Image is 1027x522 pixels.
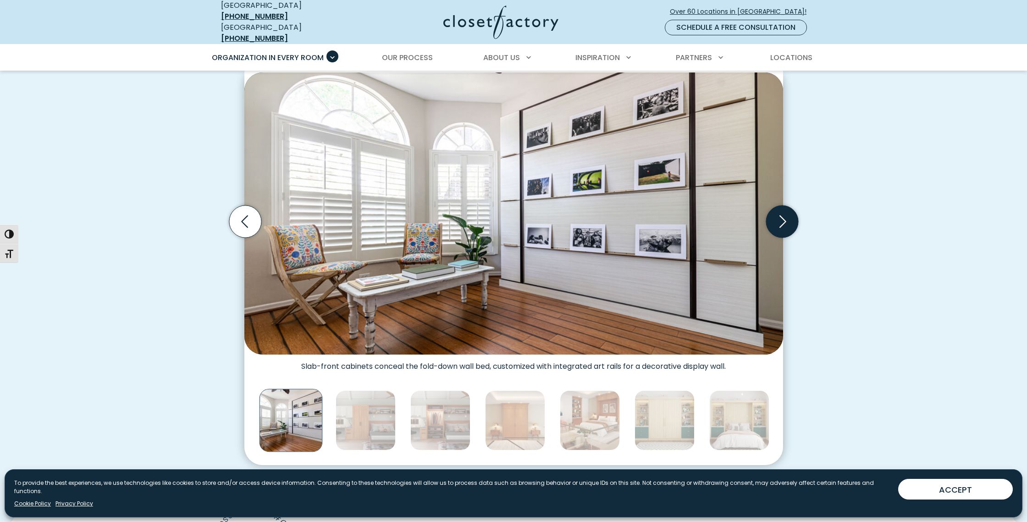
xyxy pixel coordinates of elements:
a: Privacy Policy [55,500,93,508]
span: Partners [676,52,712,63]
figcaption: Slab-front cabinets conceal the fold-down wall bed, customized with integrated art rails for a de... [244,355,783,371]
span: Locations [770,52,812,63]
a: Cookie Policy [14,500,51,508]
button: Next slide [762,202,802,241]
span: Over 60 Locations in [GEOGRAPHIC_DATA]! [670,7,814,17]
nav: Primary Menu [205,45,822,71]
div: [GEOGRAPHIC_DATA] [221,22,354,44]
img: Closet Factory Logo [443,6,558,39]
span: Organization in Every Room [212,52,324,63]
button: Previous slide [226,202,265,241]
button: ACCEPT [898,479,1013,500]
span: About Us [483,52,520,63]
a: [PHONE_NUMBER] [221,33,288,44]
img: Wall bed with built in cabinetry and workstation [336,390,396,450]
img: Wall bed disguised as a photo gallery installation [244,72,783,355]
img: Custom wall bed in upstairs loft area [485,390,545,450]
img: Wall bed shown open in Alder clear coat finish with upper storage. [560,390,620,450]
span: Our Process [382,52,433,63]
p: To provide the best experiences, we use technologies like cookies to store and/or access device i... [14,479,891,495]
img: Light wood wall bed open with custom green side drawers and open bookshelves [709,390,769,450]
span: Inspiration [575,52,620,63]
a: Schedule a Free Consultation [665,20,807,35]
img: Wall bed disguised as a photo gallery installation [259,389,322,452]
img: Light woodgrain wall bed closed with flanking green drawer units and open shelving for accessorie... [635,390,695,450]
a: Over 60 Locations in [GEOGRAPHIC_DATA]! [669,4,814,20]
a: [PHONE_NUMBER] [221,11,288,22]
img: Features LED-lit hanging rods, adjustable shelves, and pull-out shoe storage. Built-in desk syste... [410,390,470,450]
